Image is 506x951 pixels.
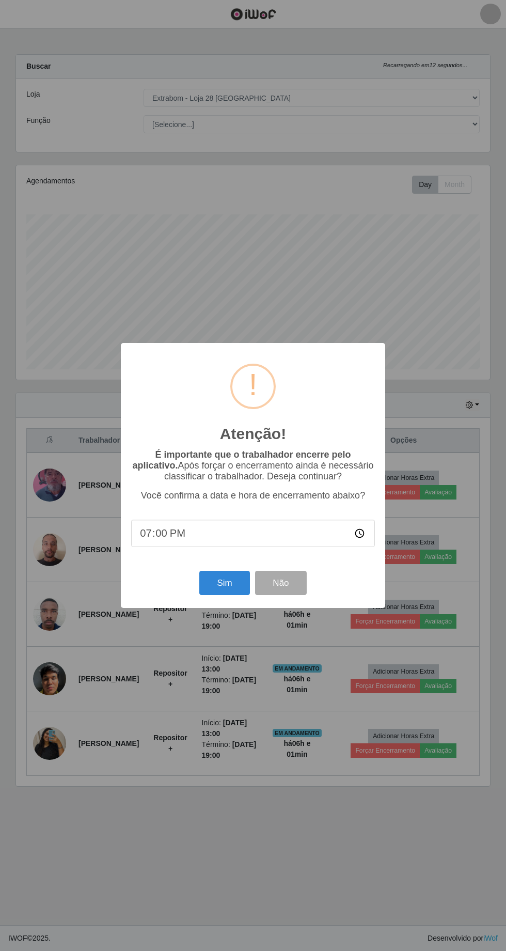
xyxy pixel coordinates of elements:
button: Sim [199,571,249,595]
p: Você confirma a data e hora de encerramento abaixo? [131,490,375,501]
p: Após forçar o encerramento ainda é necessário classificar o trabalhador. Deseja continuar? [131,449,375,482]
button: Não [255,571,306,595]
b: É importante que o trabalhador encerre pelo aplicativo. [132,449,351,471]
h2: Atenção! [220,425,286,443]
